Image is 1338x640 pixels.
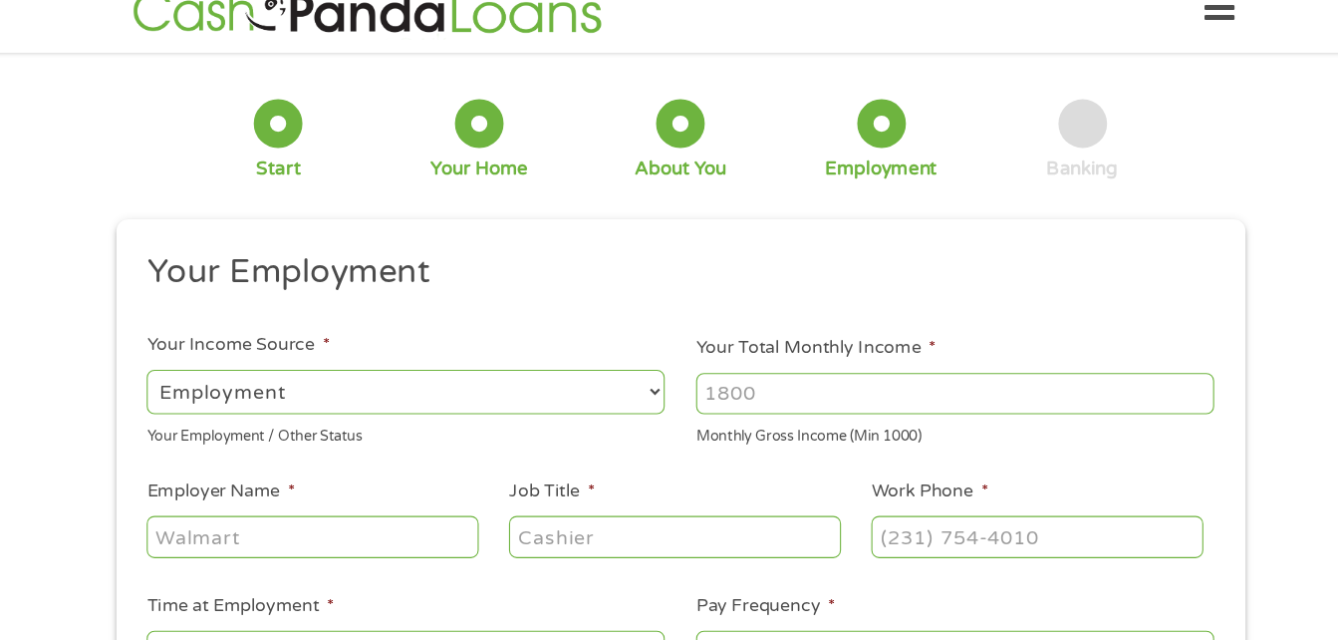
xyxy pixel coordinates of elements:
[683,342,905,363] label: Your Total Monthly Income
[177,263,1146,303] h2: Your Employment
[683,376,1161,414] input: 1800
[177,418,655,445] div: Your Employment / Other Status
[177,340,346,361] label: Your Income Source
[802,176,906,198] div: Employment
[511,475,590,495] label: Job Title
[177,475,314,495] label: Employer Name
[158,12,603,69] img: GetLoanNow Logo
[177,507,482,545] input: Walmart
[439,176,529,198] div: Your Home
[278,176,320,198] div: Start
[177,580,350,601] label: Time at Employment
[627,176,711,198] div: About You
[845,475,952,495] label: Work Phone
[683,580,812,601] label: Pay Frequency
[845,507,1150,545] input: (231) 754-4010
[1006,176,1072,198] div: Banking
[511,507,816,545] input: Cashier
[683,418,1161,445] div: Monthly Gross Income (Min 1000)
